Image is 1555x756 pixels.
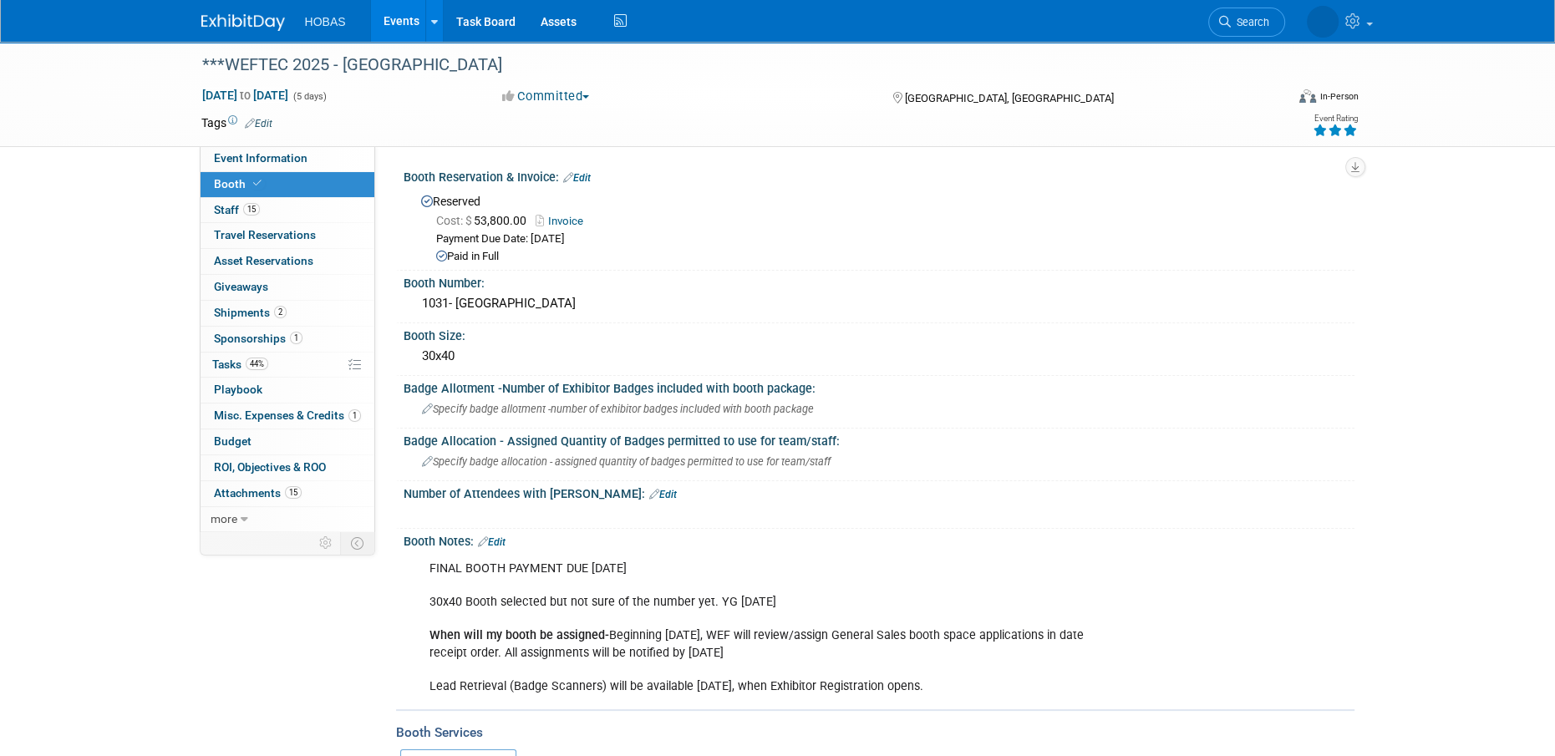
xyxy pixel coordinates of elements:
span: to [237,89,253,102]
a: Giveaways [201,275,374,300]
span: 44% [246,358,268,370]
div: Badge Allocation - Assigned Quantity of Badges permitted to use for team/staff: [404,429,1354,449]
span: (5 days) [292,91,327,102]
span: Playbook [214,383,262,396]
a: Sponsorships1 [201,327,374,352]
span: 53,800.00 [436,214,533,227]
td: Toggle Event Tabs [340,532,374,554]
a: Edit [649,489,677,500]
div: Paid in Full [436,249,1342,265]
a: Edit [245,118,272,129]
span: 15 [243,203,260,216]
b: When will my booth be assigned- [429,628,609,642]
div: Badge Allotment -Number of Exhibitor Badges included with booth package: [404,376,1354,397]
a: Search [1208,8,1285,37]
span: [GEOGRAPHIC_DATA], [GEOGRAPHIC_DATA] [905,92,1114,104]
span: Tasks [212,358,268,371]
img: Format-Inperson.png [1299,89,1316,103]
span: Attachments [214,486,302,500]
button: Committed [496,88,596,105]
span: Cost: $ [436,214,474,227]
a: more [201,507,374,532]
span: HOBAS [305,15,346,28]
div: Booth Reservation & Invoice: [404,165,1354,186]
div: 1031- [GEOGRAPHIC_DATA] [416,291,1342,317]
a: Staff15 [201,198,374,223]
div: Booth Size: [404,323,1354,344]
a: Invoice [536,215,592,227]
div: FINAL BOOTH PAYMENT DUE [DATE] 30x40 Booth selected but not sure of the number yet. YG [DATE] Beg... [418,552,1171,703]
span: Asset Reservations [214,254,313,267]
span: Staff [214,203,260,216]
span: ROI, Objectives & ROO [214,460,326,474]
span: more [211,512,237,525]
span: Specify badge allotment -number of exhibitor badges included with booth package [422,403,814,415]
div: Payment Due Date: [DATE] [436,231,1342,247]
div: Event Rating [1312,114,1357,123]
span: 15 [285,486,302,499]
div: Booth Notes: [404,529,1354,551]
span: Travel Reservations [214,228,316,241]
a: Travel Reservations [201,223,374,248]
div: In-Person [1319,90,1358,103]
td: Tags [201,114,272,131]
span: 2 [274,306,287,318]
i: Booth reservation complete [253,179,262,188]
span: Specify badge allocation - assigned quantity of badges permitted to use for team/staff [422,455,831,468]
span: Event Information [214,151,307,165]
span: Misc. Expenses & Credits [214,408,361,422]
span: 1 [290,332,302,344]
a: Misc. Expenses & Credits1 [201,403,374,429]
a: Shipments2 [201,301,374,326]
span: [DATE] [DATE] [201,88,289,103]
div: Booth Number: [404,271,1354,292]
span: Search [1231,16,1269,28]
a: Booth [201,172,374,197]
a: Tasks44% [201,353,374,378]
img: Lia Chowdhury [1307,6,1339,38]
a: Attachments15 [201,481,374,506]
td: Personalize Event Tab Strip [312,532,341,554]
img: ExhibitDay [201,14,285,31]
div: Event Format [1187,87,1359,112]
div: Number of Attendees with [PERSON_NAME]: [404,481,1354,503]
a: ROI, Objectives & ROO [201,455,374,480]
div: 30x40 [416,343,1342,369]
div: ***WEFTEC 2025 - [GEOGRAPHIC_DATA] [196,50,1260,80]
span: Giveaways [214,280,268,293]
a: Budget [201,429,374,454]
a: Asset Reservations [201,249,374,274]
span: Shipments [214,306,287,319]
a: Edit [478,536,506,548]
span: Booth [214,177,265,190]
a: Event Information [201,146,374,171]
a: Edit [563,172,591,184]
span: Sponsorships [214,332,302,345]
div: Booth Services [396,723,1354,742]
div: Reserved [416,189,1342,265]
a: Playbook [201,378,374,403]
span: 1 [348,409,361,422]
span: Budget [214,434,252,448]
